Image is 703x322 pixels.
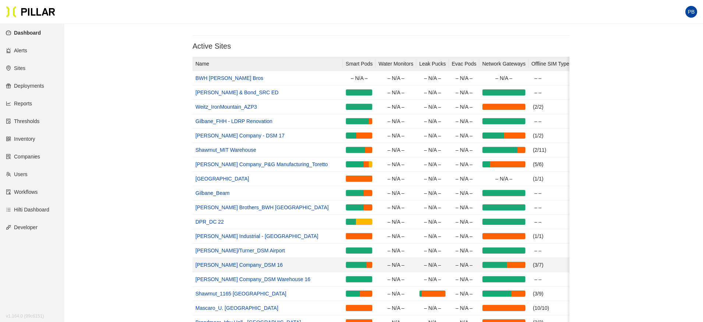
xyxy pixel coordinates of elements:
[452,160,476,168] div: – N/A –
[375,57,416,71] th: Water Monitors
[378,218,413,226] div: – N/A –
[452,304,476,312] div: – N/A –
[195,90,279,95] a: [PERSON_NAME] & Bond_SRC ED
[419,103,446,111] div: – N/A –
[195,75,263,81] a: BWH [PERSON_NAME] Bros
[449,57,479,71] th: Evac Pods
[419,74,446,82] div: – N/A –
[192,57,343,71] th: Name
[6,171,28,177] a: teamUsers
[534,275,569,283] div: – –
[419,246,446,255] div: – N/A –
[534,203,569,211] div: – –
[533,176,544,182] span: (1/1)
[419,146,446,154] div: – N/A –
[534,246,569,255] div: – –
[419,275,446,283] div: – N/A –
[534,189,569,197] div: – –
[533,133,544,139] span: (1/2)
[378,146,413,154] div: – N/A –
[195,161,328,167] a: [PERSON_NAME] Company_P&G Manufacturing_Toretto
[378,160,413,168] div: – N/A –
[195,133,285,139] a: [PERSON_NAME] Company - DSM 17
[419,189,446,197] div: – N/A –
[419,160,446,168] div: – N/A –
[346,74,372,82] div: – N/A –
[378,261,413,269] div: – N/A –
[452,290,476,298] div: – N/A –
[6,189,38,195] a: auditWorkflows
[378,175,413,183] div: – N/A –
[6,30,41,36] a: dashboardDashboard
[419,132,446,140] div: – N/A –
[452,132,476,140] div: – N/A –
[452,189,476,197] div: – N/A –
[195,204,329,210] a: [PERSON_NAME] Brothers_BWH [GEOGRAPHIC_DATA]
[6,65,25,71] a: environmentSites
[479,57,528,71] th: Network Gateways
[195,305,278,311] a: Mascaro_U. [GEOGRAPHIC_DATA]
[419,203,446,211] div: – N/A –
[195,219,224,225] a: DPR_DC 22
[452,88,476,97] div: – N/A –
[452,218,476,226] div: – N/A –
[529,57,572,71] th: Offline SIM Type
[195,291,286,297] a: Shawmut_1165 [GEOGRAPHIC_DATA]
[452,275,476,283] div: – N/A –
[452,203,476,211] div: – N/A –
[378,117,413,125] div: – N/A –
[195,147,256,153] a: Shawmut_MIT Warehouse
[195,190,230,196] a: Gilbane_Beam
[419,304,446,312] div: – N/A –
[6,207,49,213] a: barsHilti Dashboard
[452,74,476,82] div: – N/A –
[533,147,547,153] span: (2/11)
[378,103,413,111] div: – N/A –
[378,304,413,312] div: – N/A –
[452,232,476,240] div: – N/A –
[534,74,569,82] div: – –
[6,224,38,230] a: apiDeveloper
[419,88,446,97] div: – N/A –
[192,42,569,51] h3: Active Sites
[533,104,544,110] span: (2/2)
[534,218,569,226] div: – –
[533,161,544,167] span: (5/6)
[378,132,413,140] div: – N/A –
[195,248,285,253] a: [PERSON_NAME]/Turner_DSM Airport
[688,6,695,18] span: PB
[378,88,413,97] div: – N/A –
[533,305,549,311] span: (10/10)
[419,261,446,269] div: – N/A –
[533,233,544,239] span: (1/1)
[6,48,27,53] a: alertAlerts
[534,88,569,97] div: – –
[482,175,525,183] div: – N/A –
[195,176,249,182] a: [GEOGRAPHIC_DATA]
[533,262,544,268] span: (3/7)
[452,246,476,255] div: – N/A –
[6,136,35,142] a: qrcodeInventory
[195,262,283,268] a: [PERSON_NAME] Company_DSM 16
[6,6,55,18] a: Pillar Technologies
[6,154,40,160] a: solutionCompanies
[378,275,413,283] div: – N/A –
[419,175,446,183] div: – N/A –
[195,118,272,124] a: Gilbane_FHH - LDRP Renovation
[419,232,446,240] div: – N/A –
[195,233,318,239] a: [PERSON_NAME] Industrial - [GEOGRAPHIC_DATA]
[378,232,413,240] div: – N/A –
[419,117,446,125] div: – N/A –
[6,83,44,89] a: giftDeployments
[416,57,449,71] th: Leak Pucks
[378,290,413,298] div: – N/A –
[452,261,476,269] div: – N/A –
[343,57,375,71] th: Smart Pods
[419,218,446,226] div: – N/A –
[378,74,413,82] div: – N/A –
[378,246,413,255] div: – N/A –
[452,175,476,183] div: – N/A –
[452,103,476,111] div: – N/A –
[452,146,476,154] div: – N/A –
[534,117,569,125] div: – –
